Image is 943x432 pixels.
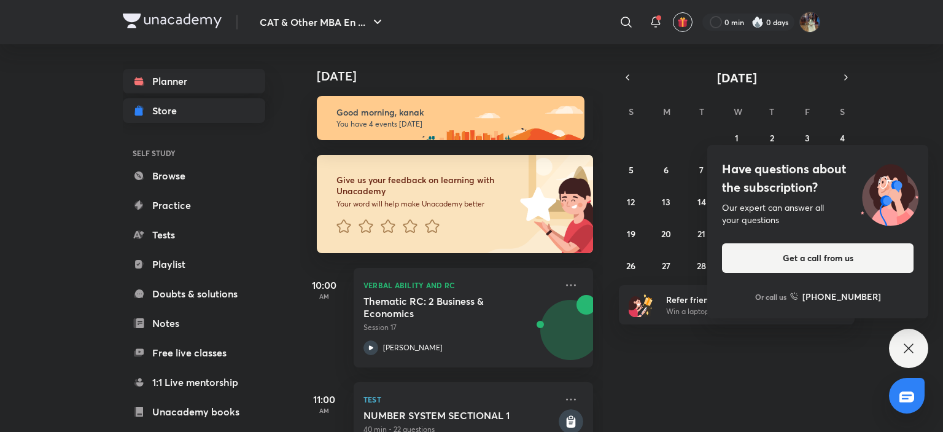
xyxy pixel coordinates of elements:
[663,106,670,117] abbr: Monday
[664,164,669,176] abbr: October 6, 2025
[656,160,676,179] button: October 6, 2025
[300,407,349,414] p: AM
[666,306,817,317] p: Win a laptop, vouchers & more
[636,69,837,86] button: [DATE]
[692,192,712,211] button: October 14, 2025
[769,106,774,117] abbr: Thursday
[717,69,757,86] span: [DATE]
[152,103,184,118] div: Store
[677,17,688,28] img: avatar
[363,278,556,293] p: Verbal Ability and RC
[790,290,881,303] a: [PHONE_NUMBER]
[656,224,676,243] button: October 20, 2025
[123,193,265,218] a: Practice
[541,307,600,366] img: Avatar
[123,252,265,277] a: Playlist
[123,143,265,163] h6: SELF STUDY
[336,199,516,209] p: Your word will help make Unacademy better
[770,132,774,144] abbr: October 2, 2025
[662,260,670,272] abbr: October 27, 2025
[692,224,712,243] button: October 21, 2025
[252,10,392,34] button: CAT & Other MBA En ...
[123,14,222,31] a: Company Logo
[478,155,593,253] img: feedback_image
[123,14,222,28] img: Company Logo
[840,132,845,144] abbr: October 4, 2025
[300,278,349,293] h5: 10:00
[627,196,635,208] abbr: October 12, 2025
[363,295,516,320] h5: Thematic RC: 2 Business & Economics
[629,164,634,176] abbr: October 5, 2025
[621,256,641,275] button: October 26, 2025
[123,98,265,123] a: Store
[629,293,653,317] img: referral
[621,192,641,211] button: October 12, 2025
[722,202,914,226] div: Our expert can answer all your questions
[363,392,556,407] p: Test
[363,409,556,422] h5: NUMBER SYSTEM SECTIONAL 1
[697,196,706,208] abbr: October 14, 2025
[621,224,641,243] button: October 19, 2025
[692,160,712,179] button: October 7, 2025
[697,260,706,272] abbr: October 28, 2025
[336,175,516,197] h6: Give us your feedback on learning with Unacademy
[802,290,881,303] h6: [PHONE_NUMBER]
[656,192,676,211] button: October 13, 2025
[123,340,265,365] a: Free live classes
[727,128,747,147] button: October 1, 2025
[799,12,820,33] img: kanak goel
[661,228,671,240] abbr: October 20, 2025
[832,128,852,147] button: October 4, 2025
[699,106,704,117] abbr: Tuesday
[123,311,265,336] a: Notes
[123,163,265,188] a: Browse
[762,128,782,147] button: October 2, 2025
[755,291,786,302] p: Or call us
[805,106,810,117] abbr: Friday
[123,399,265,424] a: Unacademy books
[692,256,712,275] button: October 28, 2025
[363,322,556,333] p: Session 17
[336,107,573,118] h6: Good morning, kanak
[699,164,704,176] abbr: October 7, 2025
[626,260,635,272] abbr: October 26, 2025
[123,281,265,306] a: Doubts & solutions
[317,96,584,140] img: morning
[656,256,676,275] button: October 27, 2025
[383,342,443,353] p: [PERSON_NAME]
[627,228,635,240] abbr: October 19, 2025
[735,132,739,144] abbr: October 1, 2025
[336,119,573,129] p: You have 4 events [DATE]
[621,160,641,179] button: October 5, 2025
[697,228,705,240] abbr: October 21, 2025
[722,243,914,273] button: Get a call from us
[751,16,764,28] img: streak
[629,106,634,117] abbr: Sunday
[300,392,349,407] h5: 11:00
[123,370,265,395] a: 1:1 Live mentorship
[797,128,817,147] button: October 3, 2025
[123,222,265,247] a: Tests
[666,293,817,306] h6: Refer friends
[734,106,742,117] abbr: Wednesday
[123,69,265,93] a: Planner
[840,106,845,117] abbr: Saturday
[662,196,670,208] abbr: October 13, 2025
[805,132,810,144] abbr: October 3, 2025
[300,293,349,300] p: AM
[722,160,914,197] h4: Have questions about the subscription?
[851,160,928,226] img: ttu_illustration_new.svg
[317,69,605,84] h4: [DATE]
[673,12,693,32] button: avatar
